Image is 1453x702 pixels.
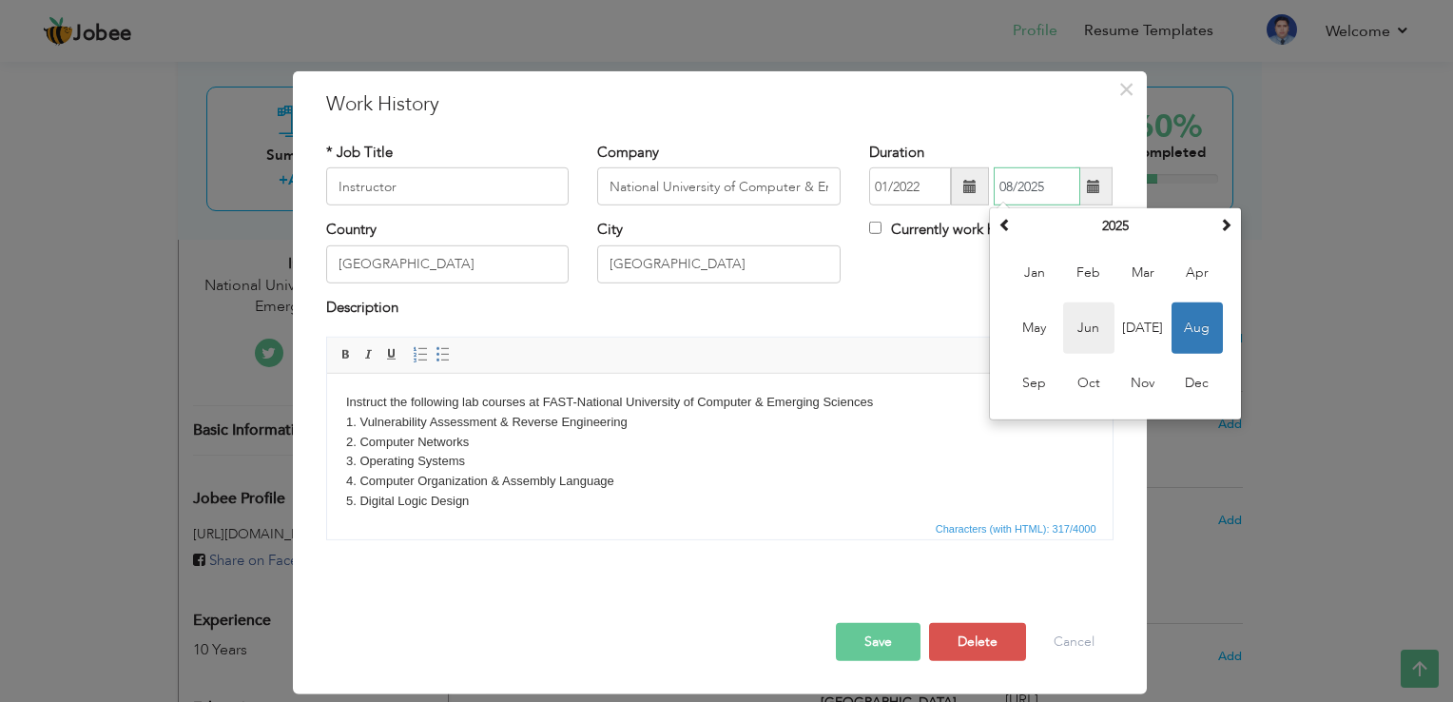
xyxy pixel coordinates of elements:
[836,623,920,661] button: Save
[1009,247,1060,299] span: Jan
[19,19,766,158] body: Instruct the following lab courses at FAST-National University of Computer & Emerging Sciences 1....
[358,344,379,365] a: Italic
[932,520,1100,537] span: Characters (with HTML): 317/4000
[597,143,659,163] label: Company
[994,167,1080,205] input: Present
[1117,302,1169,354] span: [DATE]
[1063,247,1114,299] span: Feb
[1219,218,1232,231] span: Next Year
[1117,358,1169,409] span: Nov
[1117,247,1169,299] span: Mar
[1118,72,1134,107] span: ×
[929,623,1026,661] button: Delete
[1063,302,1114,354] span: Jun
[1017,212,1214,241] th: Select Year
[869,167,951,205] input: From
[932,520,1102,537] div: Statistics
[1172,302,1223,354] span: Aug
[381,344,402,365] a: Underline
[326,220,377,240] label: Country
[597,220,623,240] label: City
[327,374,1113,517] iframe: Rich Text Editor, workEditor
[326,143,393,163] label: * Job Title
[1172,358,1223,409] span: Dec
[998,218,1012,231] span: Previous Year
[336,344,357,365] a: Bold
[1009,358,1060,409] span: Sep
[869,220,1015,240] label: Currently work here
[1009,302,1060,354] span: May
[410,344,431,365] a: Insert/Remove Numbered List
[1035,623,1114,661] button: Cancel
[869,222,881,234] input: Currently work here
[1063,358,1114,409] span: Oct
[1172,247,1223,299] span: Apr
[869,143,924,163] label: Duration
[433,344,454,365] a: Insert/Remove Bulleted List
[1112,74,1142,105] button: Close
[326,298,398,318] label: Description
[326,90,1114,119] h3: Work History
